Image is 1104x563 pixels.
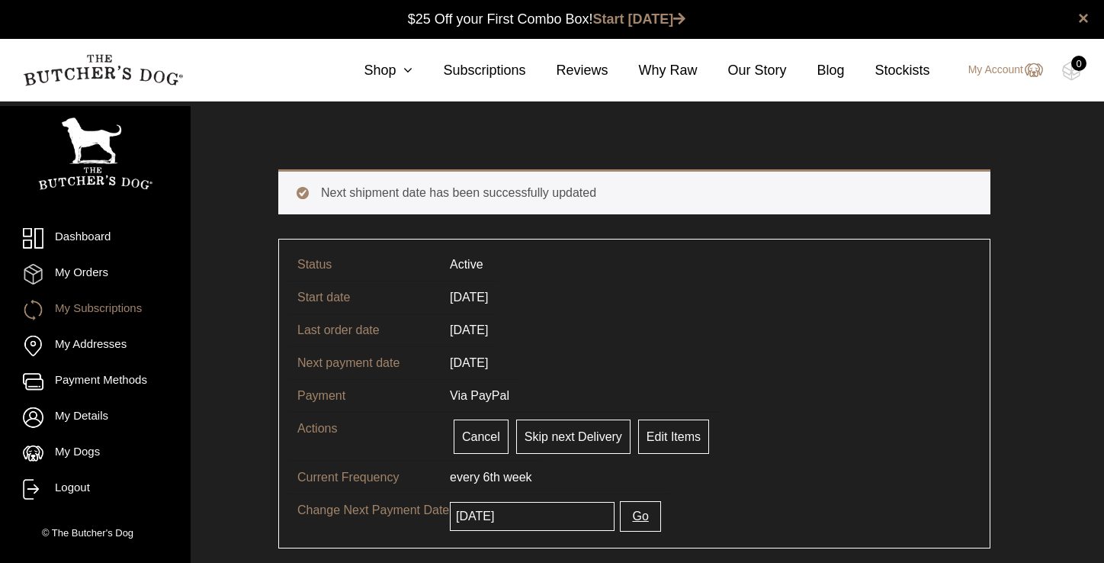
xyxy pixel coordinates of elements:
[525,60,608,81] a: Reviews
[441,249,493,281] td: Active
[450,471,500,484] span: every 6th
[288,249,441,281] td: Status
[450,389,509,402] span: Via PayPal
[503,471,531,484] span: week
[23,479,168,500] a: Logout
[23,443,168,464] a: My Dogs
[593,11,686,27] a: Start [DATE]
[787,60,845,81] a: Blog
[297,468,450,487] p: Current Frequency
[620,501,660,532] button: Go
[23,407,168,428] a: My Details
[454,420,509,454] a: Cancel
[288,314,441,346] td: Last order date
[333,60,412,81] a: Shop
[698,60,787,81] a: Our Story
[638,420,709,454] a: Edit Items
[23,336,168,356] a: My Addresses
[441,314,497,346] td: [DATE]
[297,501,450,520] p: Change Next Payment Date
[38,117,152,190] img: TBD_Portrait_Logo_White.png
[23,264,168,285] a: My Orders
[1071,56,1086,71] div: 0
[288,281,441,314] td: Start date
[441,346,497,379] td: [DATE]
[516,420,631,454] a: Skip next Delivery
[1078,9,1089,27] a: close
[288,412,441,461] td: Actions
[412,60,525,81] a: Subscriptions
[23,228,168,249] a: Dashboard
[288,379,441,412] td: Payment
[23,372,168,392] a: Payment Methods
[441,281,497,314] td: [DATE]
[278,169,990,214] div: Next shipment date has been successfully updated
[845,60,930,81] a: Stockists
[288,346,441,379] td: Next payment date
[23,300,168,320] a: My Subscriptions
[953,61,1043,79] a: My Account
[1062,61,1081,81] img: TBD_Cart-Empty.png
[608,60,698,81] a: Why Raw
